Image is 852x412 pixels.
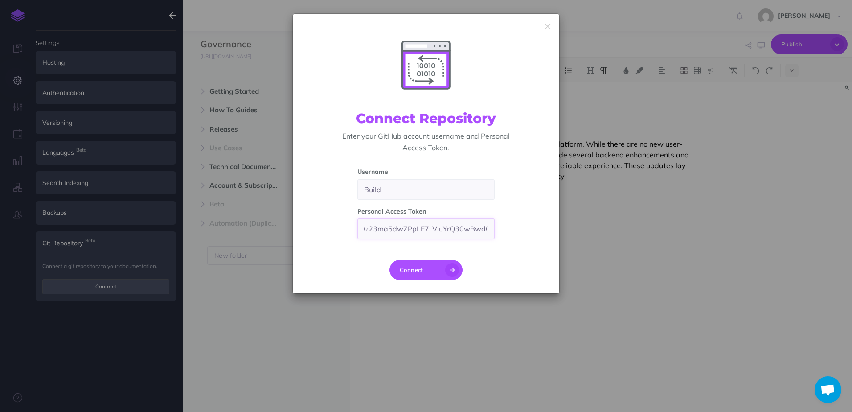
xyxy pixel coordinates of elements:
label: Username [357,167,388,177]
p: Enter your GitHub account username and Personal Access Token. [326,131,526,153]
h2: Connect Repository [306,111,546,126]
label: Personal Access Token [357,206,426,216]
img: icon-import.svg [401,41,451,90]
input: Username [357,179,495,200]
button: Connect [389,260,463,280]
a: Open chat [815,376,841,403]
